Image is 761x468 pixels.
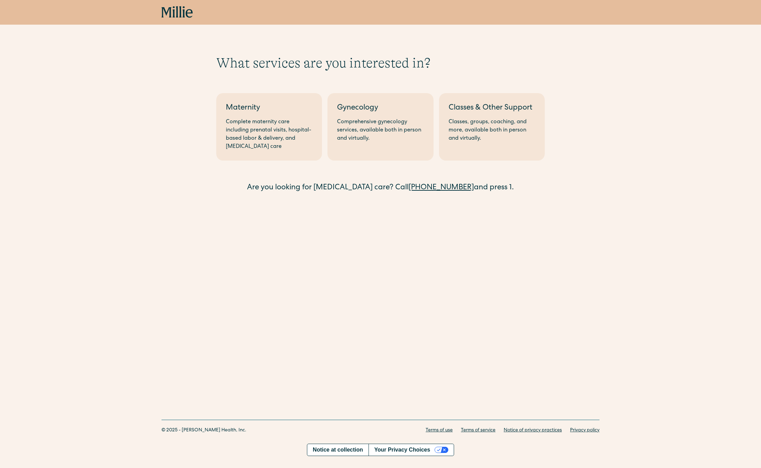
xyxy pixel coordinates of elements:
[216,93,322,161] a: MaternityComplete maternity care including prenatal visits, hospital-based labor & delivery, and ...
[216,182,545,194] div: Are you looking for [MEDICAL_DATA] care? Call and press 1.
[369,444,454,456] button: Your Privacy Choices
[439,93,545,161] a: Classes & Other SupportClasses, groups, coaching, and more, available both in person and virtually.
[162,427,246,434] div: © 2025 - [PERSON_NAME] Health, Inc.
[409,184,474,192] a: [PHONE_NUMBER]
[216,55,545,71] h1: What services are you interested in?
[226,118,312,151] div: Complete maternity care including prenatal visits, hospital-based labor & delivery, and [MEDICAL_...
[461,427,495,434] a: Terms of service
[337,118,424,143] div: Comprehensive gynecology services, available both in person and virtually.
[570,427,599,434] a: Privacy policy
[426,427,453,434] a: Terms of use
[307,444,369,456] a: Notice at collection
[449,103,535,114] div: Classes & Other Support
[449,118,535,143] div: Classes, groups, coaching, and more, available both in person and virtually.
[226,103,312,114] div: Maternity
[337,103,424,114] div: Gynecology
[504,427,562,434] a: Notice of privacy practices
[327,93,433,161] a: GynecologyComprehensive gynecology services, available both in person and virtually.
